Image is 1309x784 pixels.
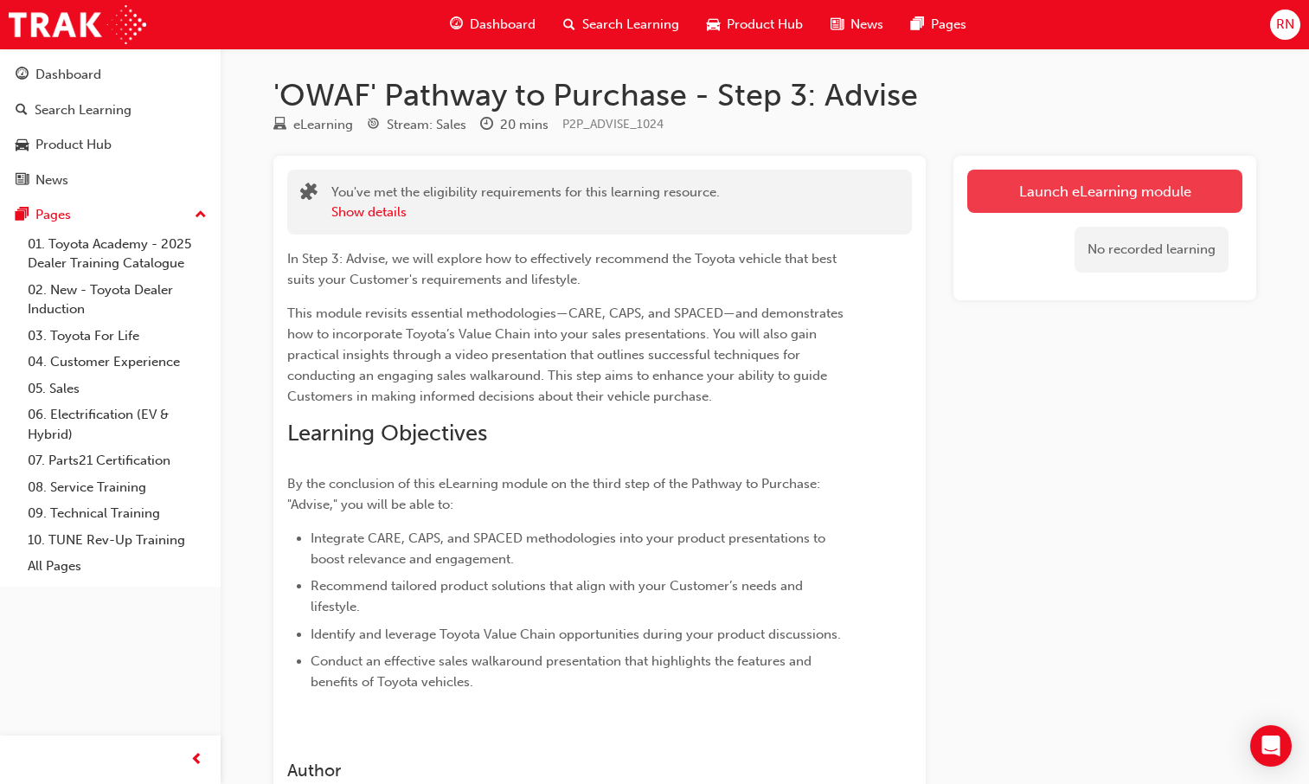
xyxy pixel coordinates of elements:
[387,115,466,135] div: Stream: Sales
[450,14,463,35] span: guage-icon
[470,15,536,35] span: Dashboard
[21,474,214,501] a: 08. Service Training
[21,323,214,350] a: 03. Toyota For Life
[562,117,664,132] span: Learning resource code
[850,15,883,35] span: News
[480,118,493,133] span: clock-icon
[21,402,214,447] a: 06. Electrification (EV & Hybrid)
[21,376,214,402] a: 05. Sales
[287,251,840,287] span: In Step 3: Advise, we will explore how to effectively recommend the Toyota vehicle that best suit...
[293,115,353,135] div: eLearning
[16,103,28,119] span: search-icon
[436,7,549,42] a: guage-iconDashboard
[21,349,214,376] a: 04. Customer Experience
[831,14,844,35] span: news-icon
[693,7,817,42] a: car-iconProduct Hub
[287,305,847,404] span: This module revisits essential methodologies—CARE, CAPS, and SPACED—and demonstrates how to incor...
[35,205,71,225] div: Pages
[582,15,679,35] span: Search Learning
[7,55,214,199] button: DashboardSearch LearningProduct HubNews
[911,14,924,35] span: pages-icon
[500,115,549,135] div: 20 mins
[1270,10,1300,40] button: RN
[367,114,466,136] div: Stream
[21,231,214,277] a: 01. Toyota Academy - 2025 Dealer Training Catalogue
[311,578,806,614] span: Recommend tailored product solutions that align with your Customer’s needs and lifestyle.
[7,199,214,231] button: Pages
[1075,227,1229,273] div: No recorded learning
[7,164,214,196] a: News
[21,447,214,474] a: 07. Parts21 Certification
[311,530,829,567] span: Integrate CARE, CAPS, and SPACED methodologies into your product presentations to boost relevance...
[7,94,214,126] a: Search Learning
[1250,725,1292,767] div: Open Intercom Messenger
[563,14,575,35] span: search-icon
[549,7,693,42] a: search-iconSearch Learning
[287,476,824,512] span: By the conclusion of this eLearning module on the third step of the Pathway to Purchase: "Advise,...
[7,129,214,161] a: Product Hub
[21,527,214,554] a: 10. TUNE Rev-Up Training
[273,118,286,133] span: learningResourceType_ELEARNING-icon
[331,202,407,222] button: Show details
[300,184,318,204] span: puzzle-icon
[727,15,803,35] span: Product Hub
[35,135,112,155] div: Product Hub
[931,15,966,35] span: Pages
[480,114,549,136] div: Duration
[21,553,214,580] a: All Pages
[21,277,214,323] a: 02. New - Toyota Dealer Induction
[817,7,897,42] a: news-iconNews
[7,59,214,91] a: Dashboard
[21,500,214,527] a: 09. Technical Training
[16,208,29,223] span: pages-icon
[311,627,841,642] span: Identify and leverage Toyota Value Chain opportunities during your product discussions.
[287,420,487,447] span: Learning Objectives
[16,173,29,189] span: news-icon
[367,118,380,133] span: target-icon
[16,67,29,83] span: guage-icon
[967,170,1242,213] a: Launch eLearning module
[273,114,353,136] div: Type
[35,100,132,120] div: Search Learning
[1276,15,1294,35] span: RN
[35,170,68,190] div: News
[287,761,850,781] h3: Author
[195,204,207,227] span: up-icon
[16,138,29,153] span: car-icon
[35,65,101,85] div: Dashboard
[9,5,146,44] img: Trak
[273,76,1256,114] h1: 'OWAF' Pathway to Purchase - Step 3: Advise
[311,653,815,690] span: Conduct an effective sales walkaround presentation that highlights the features and benefits of T...
[190,749,203,771] span: prev-icon
[897,7,980,42] a: pages-iconPages
[707,14,720,35] span: car-icon
[331,183,720,222] div: You've met the eligibility requirements for this learning resource.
